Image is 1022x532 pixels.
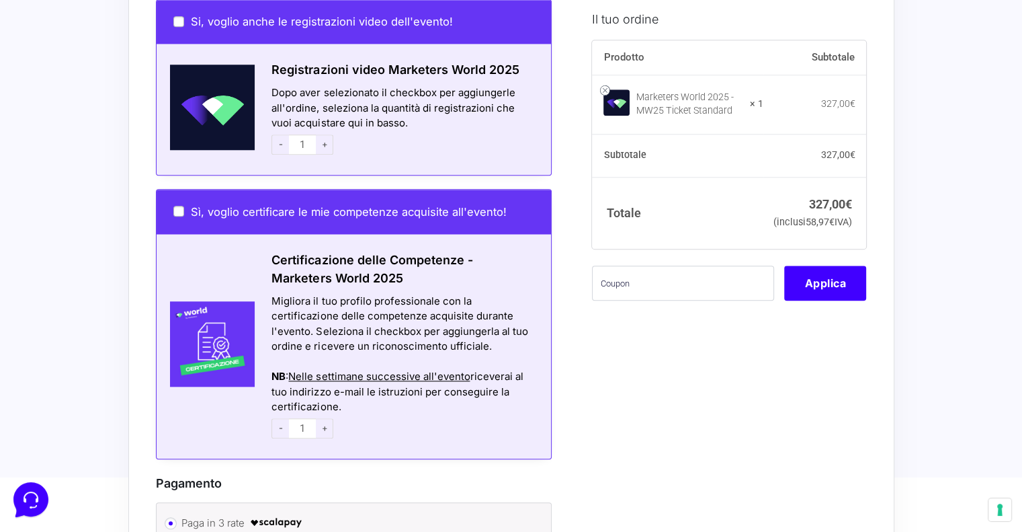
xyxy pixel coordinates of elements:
button: Le tue preferenze relative al consenso per le tecnologie di tracciamento [988,498,1011,521]
img: scalapay-logo-black.png [249,515,303,531]
span: Trova una risposta [22,167,105,178]
input: Si, voglio anche le registrazioni video dell'evento! [173,16,184,27]
small: (inclusi IVA) [773,217,852,229]
img: dark [65,75,91,102]
span: Sì, voglio certificare le mie competenze acquisite all'evento! [191,205,507,219]
th: Subtotale [763,40,867,75]
span: Nelle settimane successive all'evento [288,370,470,383]
span: + [316,135,333,155]
p: Home [40,427,63,439]
th: Totale [592,178,763,250]
img: Certificazione-MW24-300x300-1.jpg [157,301,255,387]
span: - [271,418,289,439]
span: € [829,217,835,229]
h3: Pagamento [156,474,552,492]
h2: Ciao da Marketers 👋 [11,11,226,32]
span: € [845,197,852,211]
span: Si, voglio anche le registrazioni video dell'evento! [191,15,453,28]
bdi: 327,00 [820,150,855,161]
button: Inizia una conversazione [22,113,247,140]
th: Subtotale [592,135,763,178]
span: € [849,150,855,161]
span: € [849,99,855,110]
img: dark [22,75,48,102]
input: 1 [289,135,316,155]
strong: NB [271,370,286,383]
strong: × 1 [750,98,763,112]
input: Coupon [592,266,774,301]
div: Dopo aver selezionato il checkbox per aggiungerle all'ordine, seleziona la quantità di registrazi... [255,85,551,158]
span: - [271,135,289,155]
h3: Il tuo ordine [592,10,866,28]
span: + [316,418,333,439]
button: Applica [784,266,866,301]
span: Certificazione delle Competenze - Marketers World 2025 [271,253,472,285]
p: Aiuto [207,427,226,439]
span: Registrazioni video Marketers World 2025 [271,63,519,77]
img: Marketers World 2025 - MW25 Ticket Standard [603,89,630,116]
button: Aiuto [175,408,258,439]
iframe: Customerly Messenger Launcher [11,480,51,520]
span: 58,97 [806,217,835,229]
img: dark [43,75,70,102]
img: Schermata-2022-04-11-alle-18.28.41.png [157,65,255,150]
span: Inizia una conversazione [87,121,198,132]
bdi: 327,00 [820,99,855,110]
div: : riceverai al tuo indirizzo e-mail le istruzioni per conseguire la certificazione. [271,369,534,415]
p: Messaggi [116,427,153,439]
bdi: 327,00 [809,197,852,211]
input: 1 [289,418,316,439]
div: Azioni del messaggio [271,354,534,370]
a: Apri Centro Assistenza [143,167,247,178]
button: Messaggi [93,408,176,439]
div: Marketers World 2025 - MW25 Ticket Standard [636,91,741,118]
div: Migliora il tuo profilo professionale con la certificazione delle competenze acquisite durante l'... [271,294,534,354]
span: Le tue conversazioni [22,54,114,65]
input: Sì, voglio certificare le mie competenze acquisite all'evento! [173,206,184,217]
button: Home [11,408,93,439]
input: Cerca un articolo... [30,196,220,209]
th: Prodotto [592,40,763,75]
